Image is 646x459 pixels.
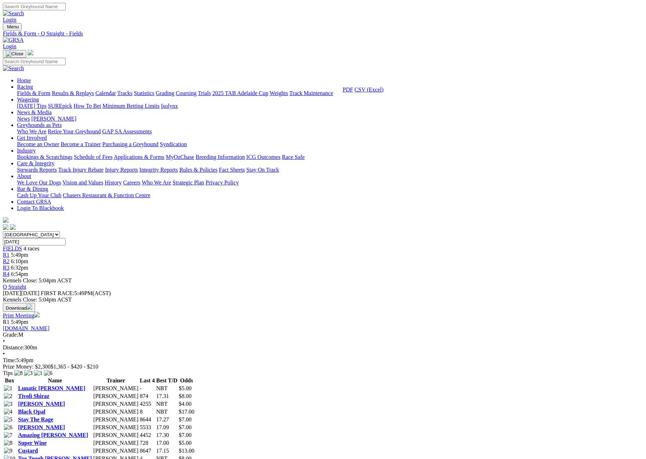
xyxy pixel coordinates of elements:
span: Time: [3,357,16,363]
th: Best T/D [156,377,178,384]
span: $17.00 [179,409,194,415]
span: Kennels Close: 5:04pm ACST [3,277,72,283]
a: Statistics [134,90,155,96]
div: Industry [17,154,643,160]
td: 17.15 [156,447,178,454]
span: $4.00 [179,401,191,407]
a: [DOMAIN_NAME] [3,325,50,331]
a: Grading [156,90,174,96]
a: Applications & Forms [114,154,164,160]
td: - [139,385,155,392]
a: Track Maintenance [290,90,333,96]
div: 300m [3,344,643,351]
td: 17.30 [156,432,178,439]
span: R4 [3,271,10,277]
a: Who We Are [142,179,171,186]
a: Tivoli Shiraz [18,393,49,399]
img: 8 [14,370,23,376]
button: Download [3,303,35,312]
span: Tips [3,370,13,376]
a: R2 [3,258,10,264]
a: Lunatic [PERSON_NAME] [18,385,85,391]
span: $7.00 [179,416,191,422]
div: M [3,332,643,338]
a: News [17,116,30,122]
td: 728 [139,439,155,447]
a: How To Bet [74,103,101,109]
a: Wagering [17,96,39,103]
td: 17.09 [156,424,178,431]
a: Tracks [117,90,133,96]
a: Stewards Reports [17,167,57,173]
span: Box [5,377,15,383]
div: Wagering [17,103,643,109]
a: Trials [198,90,211,96]
div: 5:49pm [3,357,643,364]
span: 5:49PM(ACST) [41,290,111,296]
span: Distance: [3,344,24,350]
a: Purchasing a Greyhound [102,141,158,147]
span: $5.00 [179,385,191,391]
img: facebook.svg [3,224,9,230]
a: Super Wine [18,440,46,446]
a: Login [3,17,16,23]
img: 4 [4,409,12,415]
a: CSV (Excel) [354,87,383,93]
td: 8 [139,408,155,415]
span: Menu [7,24,19,29]
td: NBT [156,408,178,415]
a: FIELDS [3,245,22,251]
td: NBT [156,400,178,408]
td: [PERSON_NAME] [93,439,139,447]
th: Last 4 [139,377,155,384]
span: $8.00 [179,393,191,399]
a: R3 [3,265,10,271]
a: Stay The Rage [18,416,53,422]
a: SUREpick [48,103,72,109]
a: Results & Replays [52,90,94,96]
a: Injury Reports [105,167,138,173]
img: logo-grsa-white.png [3,217,9,223]
td: 17.31 [156,393,178,400]
td: 8644 [139,416,155,423]
img: logo-grsa-white.png [28,50,33,55]
a: Isolynx [161,103,178,109]
a: Weights [270,90,288,96]
td: [PERSON_NAME] [93,408,139,415]
a: Login [3,43,16,49]
div: Prize Money: $2,300 [3,364,643,370]
img: 3 [24,370,33,376]
span: $7.00 [179,424,191,430]
a: ICG Outcomes [246,154,280,160]
span: 6:54pm [11,271,28,277]
img: 8 [4,440,12,446]
div: Greyhounds as Pets [17,128,643,135]
td: 5533 [139,424,155,431]
img: 5 [4,416,12,423]
span: Grade: [3,332,18,338]
span: $1,365 - $420 - $210 [51,364,99,370]
a: Black Opal [18,409,45,415]
a: Become an Owner [17,141,59,147]
span: $13.00 [179,448,194,454]
th: Trainer [93,377,139,384]
img: 1 [34,370,43,376]
a: Contact GRSA [17,199,51,205]
img: Close [6,51,23,57]
span: FIRST RACE: [41,290,74,296]
a: Custard [18,448,38,454]
a: Breeding Information [196,154,245,160]
td: NBT [156,385,178,392]
a: Integrity Reports [139,167,178,173]
a: Retire Your Greyhound [48,128,101,134]
a: About [17,173,31,179]
img: download.svg [27,304,32,310]
span: 4 races [23,245,39,251]
a: R1 [3,252,10,258]
a: Fields & Form [17,90,50,96]
span: • [3,351,5,357]
a: Who We Are [17,128,46,134]
div: About [17,179,643,186]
